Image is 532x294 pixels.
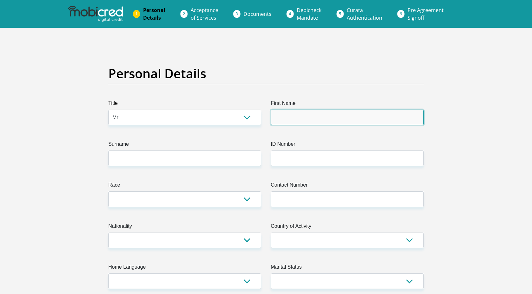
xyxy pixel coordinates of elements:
input: Surname [108,150,261,166]
label: Marital Status [271,263,424,273]
a: DebicheckMandate [292,4,326,24]
a: Acceptanceof Services [186,4,223,24]
label: Title [108,99,261,110]
label: Surname [108,140,261,150]
img: mobicred logo [68,6,123,22]
label: Race [108,181,261,191]
span: Curata Authentication [347,7,382,21]
a: PersonalDetails [138,4,170,24]
label: ID Number [271,140,424,150]
span: Personal Details [143,7,165,21]
label: Contact Number [271,181,424,191]
span: Documents [244,10,271,17]
a: Documents [238,8,276,20]
span: Debicheck Mandate [297,7,321,21]
input: Contact Number [271,191,424,207]
a: CurataAuthentication [342,4,387,24]
label: First Name [271,99,424,110]
input: First Name [271,110,424,125]
h2: Personal Details [108,66,424,81]
input: ID Number [271,150,424,166]
span: Pre Agreement Signoff [408,7,444,21]
span: Acceptance of Services [191,7,218,21]
label: Home Language [108,263,261,273]
label: Country of Activity [271,222,424,233]
label: Nationality [108,222,261,233]
a: Pre AgreementSignoff [402,4,449,24]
